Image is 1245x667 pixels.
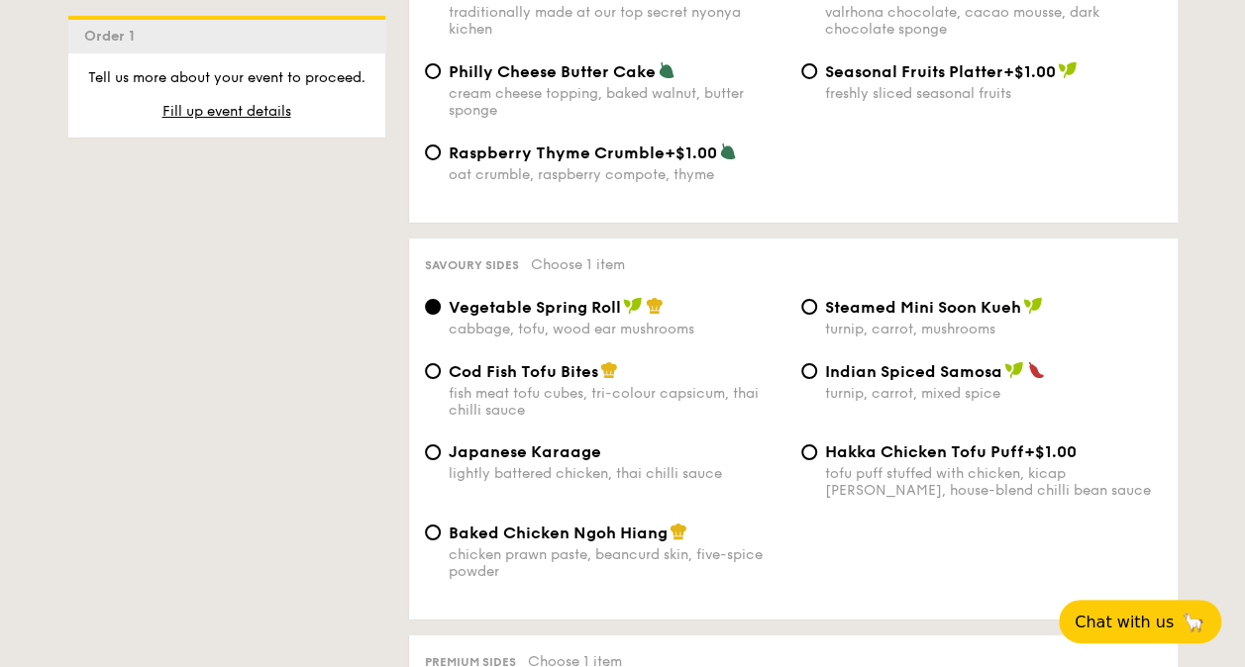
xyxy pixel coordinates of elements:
[1182,611,1205,633] span: 🦙
[825,442,1024,461] span: Hakka Chicken Tofu Puff
[665,143,717,162] span: +$1.00
[825,465,1162,499] div: tofu puff stuffed with chicken, kicap [PERSON_NAME], house-blend chilli bean sauce
[801,63,817,79] input: Seasonal Fruits Platter+$1.00freshly sliced seasonal fruits
[825,362,1002,381] span: Indian Spiced Samosa
[825,298,1021,317] span: Steamed Mini Soon Kueh
[1027,361,1045,379] img: icon-spicy.37a8142b.svg
[825,4,1162,38] div: valrhona chocolate, cacao mousse, dark chocolate sponge
[449,442,601,461] span: Japanese Karaage
[801,299,817,315] input: Steamed Mini Soon Kuehturnip, carrot, mushrooms
[425,363,441,379] input: Cod Fish Tofu Bitesfish meat tofu cubes, tri-colour capsicum, thai chilli sauce
[825,321,1162,337] div: turnip, carrot, mushrooms
[600,361,618,379] img: icon-chef-hat.a58ddaea.svg
[449,524,668,542] span: Baked Chicken Ngoh Hiang
[449,62,656,81] span: Philly Cheese Butter Cake
[449,4,785,38] div: traditionally made at our top secret nyonya kichen
[425,524,441,540] input: Baked Chicken Ngoh Hiangchicken prawn paste, beancurd skin, five-spice powder
[449,362,598,381] span: Cod Fish Tofu Bites
[162,103,291,120] span: Fill up event details
[658,61,675,79] img: icon-vegetarian.fe4039eb.svg
[531,256,625,273] span: Choose 1 item
[646,297,664,315] img: icon-chef-hat.a58ddaea.svg
[1023,297,1043,315] img: icon-vegan.f8ff3823.svg
[1075,613,1174,631] span: Chat with us
[84,68,369,88] p: Tell us more about your event to proceed.
[1003,62,1056,81] span: +$1.00
[1004,361,1024,379] img: icon-vegan.f8ff3823.svg
[449,546,785,580] div: chicken prawn paste, beancurd skin, five-spice powder
[425,444,441,460] input: Japanese Karaagelightly battered chicken, thai chilli sauce
[1059,600,1221,643] button: Chat with us🦙
[449,166,785,183] div: oat crumble, raspberry compote, thyme
[425,299,441,315] input: Vegetable Spring Rollcabbage, tofu, wood ear mushrooms
[449,465,785,482] div: lightly battered chicken, thai chilli sauce
[1024,442,1077,461] span: +$1.00
[449,385,785,419] div: fish meat tofu cubes, tri-colour capsicum, thai chilli sauce
[801,363,817,379] input: Indian Spiced Samosaturnip, carrot, mixed spice
[425,63,441,79] input: Philly Cheese Butter Cakecream cheese topping, baked walnut, butter sponge
[825,385,1162,402] div: turnip, carrot, mixed spice
[449,85,785,119] div: cream cheese topping, baked walnut, butter sponge
[84,28,143,45] span: Order 1
[449,298,621,317] span: Vegetable Spring Roll
[825,62,1003,81] span: Seasonal Fruits Platter
[425,144,441,160] input: Raspberry Thyme Crumble+$1.00oat crumble, raspberry compote, thyme
[801,444,817,460] input: Hakka Chicken Tofu Puff+$1.00tofu puff stuffed with chicken, kicap [PERSON_NAME], house-blend chi...
[623,297,643,315] img: icon-vegan.f8ff3823.svg
[449,321,785,337] div: cabbage, tofu, wood ear mushrooms
[670,523,687,540] img: icon-chef-hat.a58ddaea.svg
[425,258,519,272] span: Savoury sides
[449,143,665,162] span: Raspberry Thyme Crumble
[719,143,737,160] img: icon-vegetarian.fe4039eb.svg
[1058,61,1078,79] img: icon-vegan.f8ff3823.svg
[825,85,1162,102] div: freshly sliced seasonal fruits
